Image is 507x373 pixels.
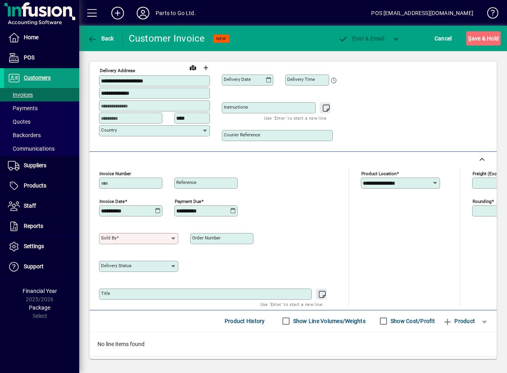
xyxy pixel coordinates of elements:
[292,317,366,325] label: Show Line Volumes/Weights
[192,235,221,241] mat-label: Order number
[4,142,79,155] a: Communications
[156,7,196,19] div: Parts to Go Ltd.
[8,145,55,152] span: Communications
[24,203,36,209] span: Staff
[4,128,79,142] a: Backorders
[99,198,125,204] mat-label: Invoice date
[216,36,226,41] span: NEW
[24,34,38,40] span: Home
[4,115,79,128] a: Quotes
[8,119,30,125] span: Quotes
[187,61,199,74] a: View on map
[352,35,356,42] span: P
[130,6,156,20] button: Profile
[468,35,471,42] span: S
[224,77,251,82] mat-label: Delivery date
[24,223,43,229] span: Reports
[468,32,499,45] span: ave & Hold
[287,77,315,82] mat-label: Delivery time
[225,315,265,327] span: Product History
[439,314,479,328] button: Product
[224,104,248,110] mat-label: Instructions
[4,156,79,176] a: Suppliers
[389,317,435,325] label: Show Cost/Profit
[8,105,38,111] span: Payments
[105,6,130,20] button: Add
[175,198,201,204] mat-label: Payment due
[4,237,79,256] a: Settings
[473,198,492,204] mat-label: Rounding
[79,31,123,46] app-page-header-button: Back
[8,132,41,138] span: Backorders
[29,304,50,311] span: Package
[24,162,46,168] span: Suppliers
[435,32,452,45] span: Cancel
[371,7,473,19] div: POS [EMAIL_ADDRESS][DOMAIN_NAME]
[24,54,34,61] span: POS
[99,170,131,176] mat-label: Invoice number
[24,75,51,81] span: Customers
[24,182,46,189] span: Products
[86,31,116,46] button: Back
[101,235,116,241] mat-label: Sold by
[334,31,388,46] button: Post & Email
[4,216,79,236] a: Reports
[264,113,326,122] mat-hint: Use 'Enter' to start a new line
[129,32,205,45] div: Customer Invoice
[466,31,501,46] button: Save & Hold
[101,263,132,268] mat-label: Delivery status
[88,35,114,42] span: Back
[4,196,79,216] a: Staff
[4,28,79,48] a: Home
[4,176,79,196] a: Products
[260,300,322,309] mat-hint: Use 'Enter' to start a new line
[361,170,396,176] mat-label: Product location
[24,243,44,249] span: Settings
[338,35,384,42] span: ost & Email
[101,127,117,133] mat-label: Country
[443,315,475,327] span: Product
[433,31,454,46] button: Cancel
[101,291,110,296] mat-label: Title
[4,101,79,115] a: Payments
[4,48,79,68] a: POS
[176,180,196,185] mat-label: Reference
[4,88,79,101] a: Invoices
[90,332,497,356] div: No line items found
[8,92,33,98] span: Invoices
[4,257,79,277] a: Support
[23,288,57,294] span: Financial Year
[221,314,268,328] button: Product History
[481,2,497,27] a: Knowledge Base
[199,62,212,75] button: Choose address
[224,132,260,138] mat-label: Courier Reference
[24,263,44,270] span: Support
